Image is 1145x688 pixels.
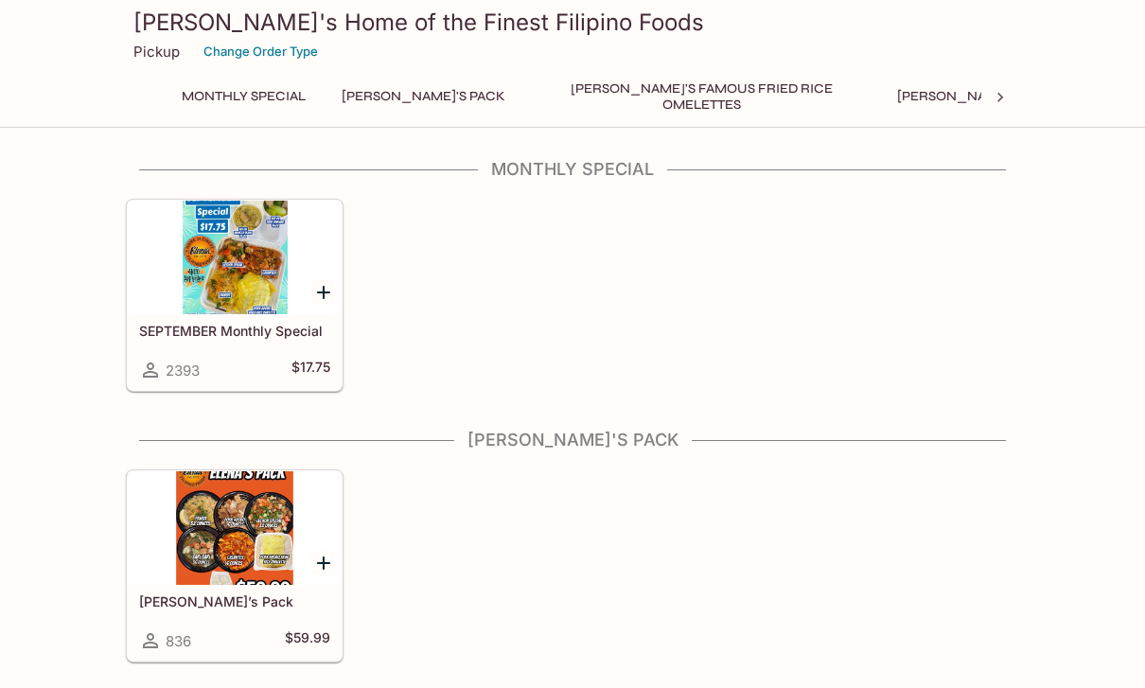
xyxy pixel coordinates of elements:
[311,280,335,304] button: Add SEPTEMBER Monthly Special
[126,159,1019,180] h4: Monthly Special
[331,83,516,110] button: [PERSON_NAME]'s Pack
[291,359,330,381] h5: $17.75
[139,593,330,609] h5: [PERSON_NAME]’s Pack
[171,83,316,110] button: Monthly Special
[139,323,330,339] h5: SEPTEMBER Monthly Special
[166,632,191,650] span: 836
[128,471,342,585] div: Elena’s Pack
[133,8,1012,37] h3: [PERSON_NAME]'s Home of the Finest Filipino Foods
[166,362,200,379] span: 2393
[531,83,872,110] button: [PERSON_NAME]'s Famous Fried Rice Omelettes
[126,430,1019,450] h4: [PERSON_NAME]'s Pack
[195,37,326,66] button: Change Order Type
[311,551,335,574] button: Add Elena’s Pack
[127,200,343,391] a: SEPTEMBER Monthly Special2393$17.75
[127,470,343,662] a: [PERSON_NAME]’s Pack836$59.99
[133,43,180,61] p: Pickup
[887,83,1128,110] button: [PERSON_NAME]'s Mixed Plates
[285,629,330,652] h5: $59.99
[128,201,342,314] div: SEPTEMBER Monthly Special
